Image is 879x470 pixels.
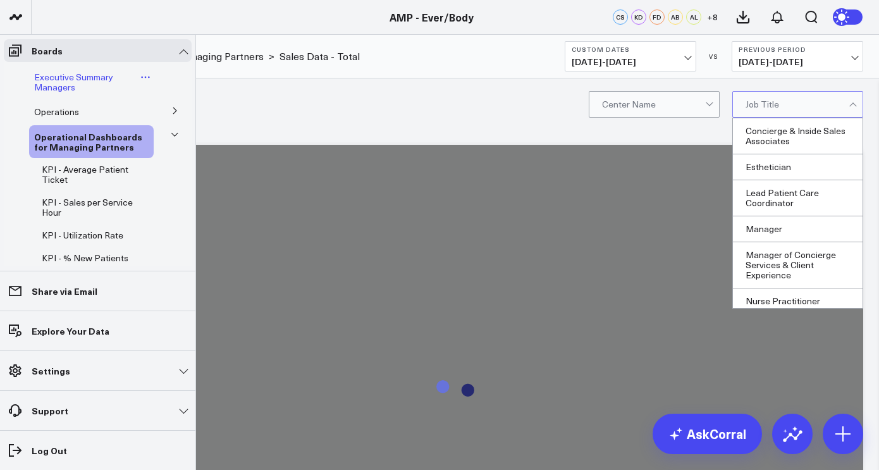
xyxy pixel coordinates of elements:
[32,46,63,56] p: Boards
[34,72,138,92] a: Executive Summary Managers
[732,41,863,71] button: Previous Period[DATE]-[DATE]
[733,216,863,242] div: Manager
[32,445,67,455] p: Log Out
[34,132,144,152] a: Operational Dashboards for Managing Partners
[42,164,138,185] a: KPI - Average Patient Ticket
[34,107,79,117] a: Operations
[34,130,142,153] span: Operational Dashboards for Managing Partners
[572,57,689,67] span: [DATE] - [DATE]
[42,253,128,263] a: KPI - % New Patients
[739,46,856,53] b: Previous Period
[739,57,856,67] span: [DATE] - [DATE]
[42,252,128,264] span: KPI - % New Patients
[733,242,863,288] div: Manager of Concierge Services & Client Experience
[733,288,863,314] div: Nurse Practitioner
[32,326,109,336] p: Explore Your Data
[668,9,683,25] div: AB
[42,229,123,241] span: KPI - Utilization Rate
[390,10,474,24] a: AMP - Ever/Body
[733,154,863,180] div: Esthetician
[42,163,128,185] span: KPI - Average Patient Ticket
[32,366,70,376] p: Settings
[733,118,863,154] div: Concierge & Inside Sales Associates
[565,41,696,71] button: Custom Dates[DATE]-[DATE]
[42,197,137,218] a: KPI - Sales per Service Hour
[32,286,97,296] p: Share via Email
[42,196,133,218] span: KPI - Sales per Service Hour
[631,9,646,25] div: KD
[572,46,689,53] b: Custom Dates
[703,53,725,60] div: VS
[653,414,762,454] a: AskCorral
[280,49,360,63] a: Sales Data - Total
[649,9,665,25] div: FD
[704,9,720,25] button: +8
[686,9,701,25] div: AL
[4,439,192,462] a: Log Out
[34,106,79,118] span: Operations
[32,405,68,416] p: Support
[733,180,863,216] div: Lead Patient Care Coordinator
[34,71,113,93] span: Executive Summary Managers
[613,9,628,25] div: CS
[42,230,123,240] a: KPI - Utilization Rate
[707,13,718,22] span: + 8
